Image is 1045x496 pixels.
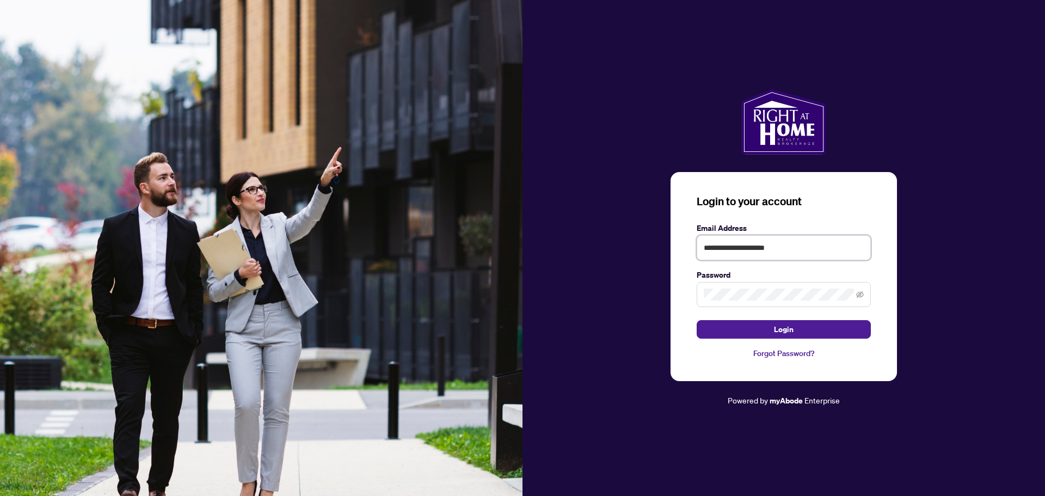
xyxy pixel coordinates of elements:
label: Email Address [697,222,871,234]
span: Enterprise [804,395,840,405]
span: Powered by [728,395,768,405]
label: Password [697,269,871,281]
img: ma-logo [741,89,826,155]
button: Login [697,320,871,339]
a: Forgot Password? [697,347,871,359]
h3: Login to your account [697,194,871,209]
span: Login [774,321,794,338]
span: eye-invisible [856,291,864,298]
a: myAbode [770,395,803,407]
